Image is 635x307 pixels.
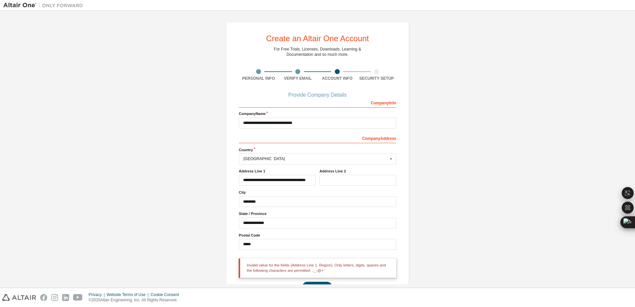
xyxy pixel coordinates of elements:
[239,97,396,108] div: Company Info
[266,35,369,43] div: Create an Altair One Account
[239,133,396,143] div: Company Address
[73,294,83,301] img: youtube.svg
[51,294,58,301] img: instagram.svg
[2,294,36,301] img: altair_logo.svg
[3,2,86,9] img: Altair One
[239,233,396,238] label: Postal Code
[150,292,183,297] div: Cookie Consent
[239,147,396,153] label: Country
[107,292,150,297] div: Website Terms of Use
[239,258,396,278] div: Invalid value for the fields (Address Line 1, Region). Only letters, digits, spaces and the follo...
[239,111,396,116] label: Company Name
[62,294,69,301] img: linkedin.svg
[278,76,318,81] div: Verify Email
[89,292,107,297] div: Privacy
[239,76,278,81] div: Personal Info
[239,168,316,174] label: Address Line 1
[243,157,388,161] div: [GEOGRAPHIC_DATA]
[274,47,361,57] div: For Free Trials, Licenses, Downloads, Learning & Documentation and so much more.
[357,76,397,81] div: Security Setup
[89,297,183,303] p: © 2025 Altair Engineering, Inc. All Rights Reserved.
[239,211,396,216] label: State / Province
[319,168,396,174] label: Address Line 2
[317,76,357,81] div: Account Info
[239,93,396,97] div: Provide Company Details
[239,190,396,195] label: City
[302,282,332,292] button: Next
[40,294,47,301] img: facebook.svg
